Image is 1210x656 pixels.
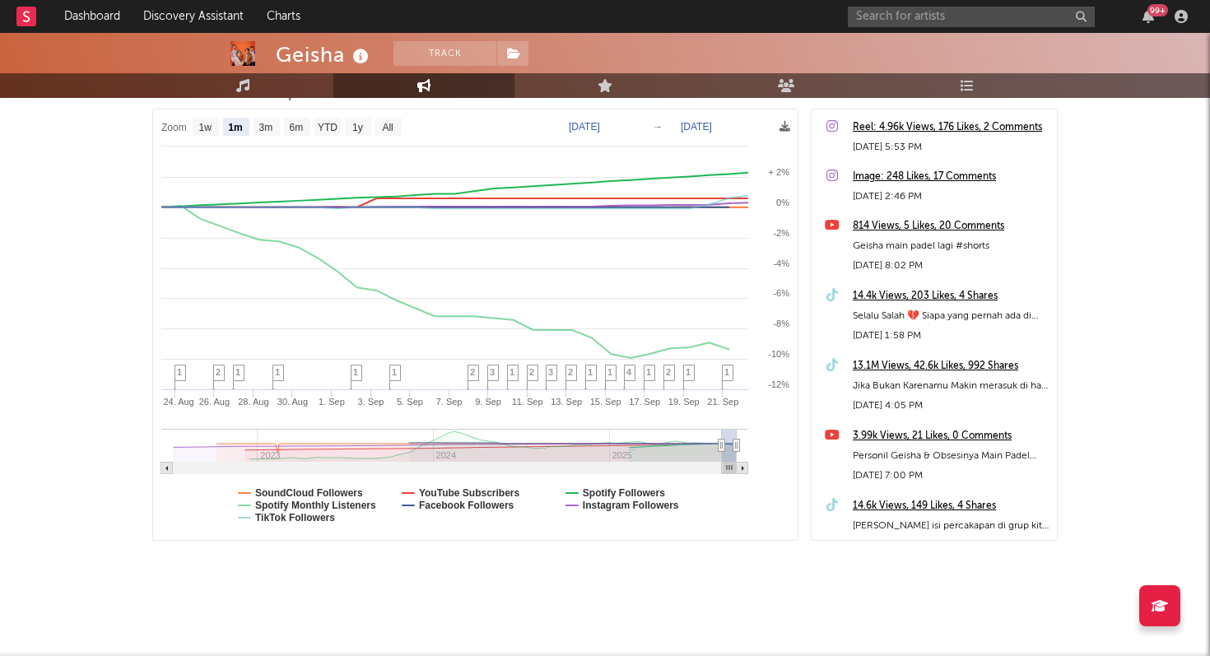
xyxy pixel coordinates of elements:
[853,256,1049,276] div: [DATE] 8:02 PM
[1147,4,1168,16] div: 99 +
[588,367,593,377] span: 1
[318,122,337,133] text: YTD
[853,536,1049,556] div: [DATE] 5:44 PM
[853,466,1049,486] div: [DATE] 7:00 PM
[768,379,789,389] text: -12%
[358,397,384,407] text: 3. Sep
[626,367,631,377] span: 4
[776,198,789,207] text: 0%
[255,500,376,511] text: Spotify Monthly Listeners
[773,319,789,328] text: -8%
[773,258,789,268] text: -4%
[607,367,612,377] span: 1
[590,397,621,407] text: 15. Sep
[382,122,393,133] text: All
[853,118,1049,137] a: Reel: 4.96k Views, 176 Likes, 2 Comments
[769,167,790,177] text: + 2%
[768,349,789,359] text: -10%
[666,367,671,377] span: 2
[228,122,242,133] text: 1m
[853,306,1049,326] div: Selalu Salah 💔 Siapa yang pernah ada di posisi ini? #GeishaIndonesia #SelaluSalah #MusikdiTiktok ...
[773,228,789,238] text: -2%
[646,367,651,377] span: 1
[255,487,363,499] text: SoundCloud Followers
[583,487,665,499] text: Spotify Followers
[216,367,221,377] span: 2
[724,367,729,377] span: 1
[668,397,700,407] text: 19. Sep
[853,137,1049,157] div: [DATE] 5:53 PM
[470,367,475,377] span: 2
[853,426,1049,446] a: 3.99k Views, 21 Likes, 0 Comments
[319,397,345,407] text: 1. Sep
[853,216,1049,236] a: 814 Views, 5 Likes, 20 Comments
[419,487,520,499] text: YouTube Subscribers
[853,446,1049,466] div: Personil Geisha & Obsesinya Main Padel #shorts
[853,396,1049,416] div: [DATE] 4:05 PM
[275,367,280,377] span: 1
[475,397,501,407] text: 9. Sep
[161,122,187,133] text: Zoom
[568,367,573,377] span: 2
[569,121,600,133] text: [DATE]
[853,187,1049,207] div: [DATE] 2:46 PM
[681,121,712,133] text: [DATE]
[1143,10,1154,23] button: 99+
[163,397,193,407] text: 24. Aug
[255,512,335,523] text: TikTok Followers
[853,376,1049,396] div: Jika Bukan Karenamu Makin merasuk di hati kalo kalian dengerin versi Dolby nya di @Apple Music #G...
[235,367,240,377] span: 1
[853,516,1049,536] div: [PERSON_NAME] isi percakapan di grup kita 😂
[551,397,582,407] text: 13. Sep
[529,367,534,377] span: 2
[853,167,1049,187] a: Image: 248 Likes, 17 Comments
[199,122,212,133] text: 1w
[353,367,358,377] span: 1
[419,500,514,511] text: Facebook Followers
[259,122,273,133] text: 3m
[512,397,543,407] text: 11. Sep
[548,367,553,377] span: 3
[707,397,738,407] text: 21. Sep
[392,367,397,377] span: 1
[199,397,230,407] text: 26. Aug
[853,356,1049,376] a: 13.1M Views, 42.6k Likes, 992 Shares
[393,41,496,66] button: Track
[583,500,679,511] text: Instagram Followers
[490,367,495,377] span: 3
[773,288,789,298] text: -6%
[853,286,1049,306] a: 14.4k Views, 203 Likes, 4 Shares
[853,496,1049,516] a: 14.6k Views, 149 Likes, 4 Shares
[397,397,423,407] text: 5. Sep
[290,122,304,133] text: 6m
[853,326,1049,346] div: [DATE] 1:58 PM
[238,397,268,407] text: 28. Aug
[853,236,1049,256] div: Geisha main padel lagi #shorts
[848,7,1095,27] input: Search for artists
[629,397,660,407] text: 17. Sep
[352,122,363,133] text: 1y
[177,367,182,377] span: 1
[436,397,463,407] text: 7. Sep
[686,367,691,377] span: 1
[510,367,514,377] span: 1
[277,397,308,407] text: 30. Aug
[653,121,663,133] text: →
[276,41,373,68] div: Geisha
